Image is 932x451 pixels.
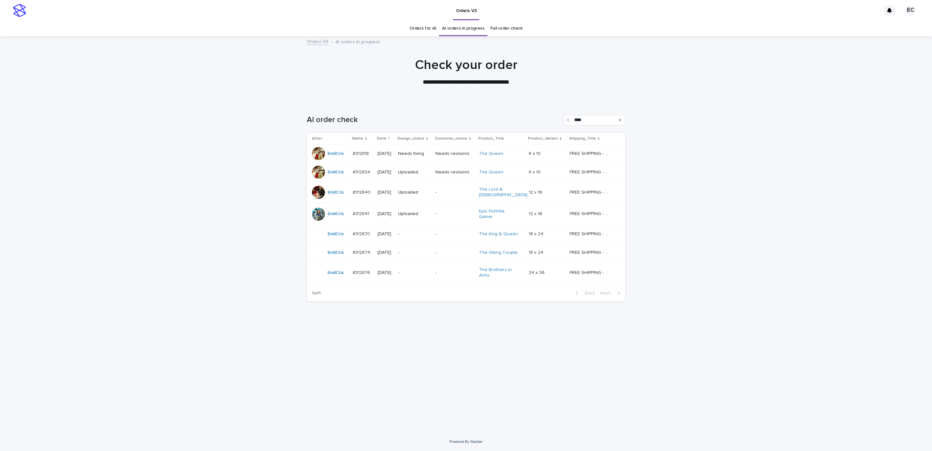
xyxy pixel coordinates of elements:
p: 12 x 16 [529,188,544,195]
p: FREE SHIPPING - preview in 1-2 business days, after your approval delivery will take 5-10 b.d. [570,210,612,217]
a: Epic Fortnite Gamer [479,209,520,220]
p: #312876 [353,269,371,276]
tr: EmilCris #312834#312834 [DATE]UploadedNeeds revisionsThe Queen 8 x 108 x 10 FREE SHIPPING - previ... [307,163,625,182]
button: Back [570,290,598,296]
p: #312841 [353,210,370,217]
p: 8 x 10 [529,150,542,157]
a: The Queen [479,170,503,175]
p: #312840 [353,188,372,195]
a: EmilCris [328,250,344,255]
a: The Viking Couple [479,250,518,255]
p: Uploaded [398,190,430,195]
p: [DATE] [378,151,393,157]
p: 8 x 10 [529,168,542,175]
p: Design_status [397,135,424,142]
a: The Queen [479,151,503,157]
p: FREE SHIPPING - preview in 1-2 business days, after your approval delivery will take 5-10 b.d. [570,188,612,195]
h1: AI order check [307,115,561,125]
a: Orders V3 [307,37,328,45]
p: [DATE] [378,270,393,276]
p: 18 x 24 [529,230,545,237]
p: FREE SHIPPING - preview in 1-2 business days, after your approval delivery will take 5-10 b.d. [570,230,612,237]
p: - [398,250,430,255]
a: EmilCris [328,211,344,217]
button: Next [598,290,625,296]
span: Back [581,291,595,295]
img: stacker-logo-s-only.png [13,4,26,17]
p: #312818 [353,150,370,157]
p: [DATE] [378,211,393,217]
p: Product_Variant [528,135,558,142]
a: EmilCris [328,170,344,175]
p: - [435,250,474,255]
p: AI orders in progress [335,38,380,45]
span: Next [600,291,615,295]
p: Name [352,135,363,142]
p: Uploaded [398,170,430,175]
p: Product_Title [478,135,504,142]
tr: EmilCris #312876#312876 [DATE]--The Brothers in Arms 24 x 3624 x 36 FREE SHIPPING - preview in 1-... [307,262,625,284]
tr: EmilCris #312874#312874 [DATE]--The Viking Couple 18 x 2418 x 24 FREE SHIPPING - preview in 1-2 b... [307,243,625,262]
p: 12 x 16 [529,210,544,217]
a: EmilCris [328,231,344,237]
p: FREE SHIPPING - preview in 1-2 business days, after your approval delivery will take 5-10 b.d. [570,249,612,255]
div: EC [905,5,916,16]
p: [DATE] [378,190,393,195]
tr: EmilCris #312870#312870 [DATE]--The King & Queen 18 x 2418 x 24 FREE SHIPPING - preview in 1-2 bu... [307,225,625,243]
p: 24 x 36 [529,269,546,276]
p: Artist [312,135,322,142]
p: Customer_status [435,135,467,142]
a: EmilCris [328,151,344,157]
p: Uploaded [398,211,430,217]
tr: EmilCris #312840#312840 [DATE]Uploaded-The Lord & [DEMOGRAPHIC_DATA] 12 x 1612 x 16 FREE SHIPPING... [307,182,625,203]
a: EmilCris [328,270,344,276]
a: AI orders in progress [442,21,485,36]
a: EmilCris [328,190,344,195]
p: - [435,211,474,217]
p: Needs revisions [435,170,474,175]
a: Full order check [490,21,523,36]
p: #312870 [353,230,371,237]
a: Orders for AI [409,21,436,36]
p: FREE SHIPPING - preview in 1-2 business days, after your approval delivery will take 5-10 b.d. [570,150,612,157]
p: [DATE] [378,231,393,237]
h1: Check your order [307,57,625,73]
p: - [435,231,474,237]
p: #312834 [353,168,371,175]
tr: EmilCris #312818#312818 [DATE]Needs fixingNeeds revisionsThe Queen 8 x 108 x 10 FREE SHIPPING - p... [307,144,625,163]
p: Needs revisions [435,151,474,157]
p: - [435,270,474,276]
p: [DATE] [378,170,393,175]
p: FREE SHIPPING - preview in 1-2 business days, after your approval delivery will take 5-10 b.d. [570,168,612,175]
tr: EmilCris #312841#312841 [DATE]Uploaded-Epic Fortnite Gamer 12 x 1612 x 16 FREE SHIPPING - preview... [307,203,625,225]
p: 1 of 1 [307,285,326,301]
a: The Brothers in Arms [479,267,520,278]
a: The King & Queen [479,231,518,237]
input: Search [563,115,625,125]
a: The Lord & [DEMOGRAPHIC_DATA] [479,187,527,198]
p: #312874 [353,249,371,255]
p: - [398,231,430,237]
p: 18 x 24 [529,249,545,255]
a: Powered By Stacker [449,440,482,444]
p: Shipping_Title [569,135,596,142]
p: - [398,270,430,276]
p: [DATE] [378,250,393,255]
p: Date [377,135,386,142]
p: - [435,190,474,195]
p: Needs fixing [398,151,430,157]
p: FREE SHIPPING - preview in 1-2 business days, after your approval delivery will take 5-10 b.d. [570,269,612,276]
